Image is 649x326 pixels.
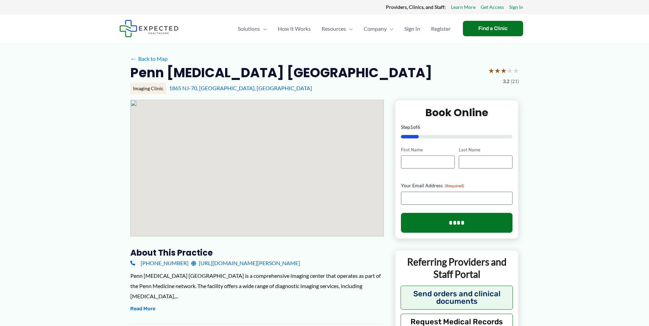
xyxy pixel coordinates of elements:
[459,147,512,153] label: Last Name
[130,83,166,94] div: Imaging Clinic
[130,247,384,258] h3: About this practice
[119,20,179,37] img: Expected Healthcare Logo - side, dark font, small
[316,17,358,41] a: ResourcesMenu Toggle
[386,4,446,10] strong: Providers, Clinics, and Staff:
[501,64,507,77] span: ★
[507,64,513,77] span: ★
[401,147,455,153] label: First Name
[232,17,456,41] nav: Primary Site Navigation
[503,77,509,86] span: 3.2
[401,125,513,130] p: Step of
[238,17,260,41] span: Solutions
[511,77,519,86] span: (21)
[401,182,513,189] label: Your Email Address
[494,64,501,77] span: ★
[387,17,393,41] span: Menu Toggle
[509,3,523,12] a: Sign In
[278,17,311,41] span: How It Works
[130,64,432,81] h2: Penn [MEDICAL_DATA] [GEOGRAPHIC_DATA]
[364,17,387,41] span: Company
[401,286,513,310] button: Send orders and clinical documents
[431,17,451,41] span: Register
[272,17,316,41] a: How It Works
[130,54,168,64] a: ←Back to Map
[346,17,353,41] span: Menu Toggle
[130,305,155,313] button: Read More
[399,17,426,41] a: Sign In
[130,55,137,62] span: ←
[191,258,300,268] a: [URL][DOMAIN_NAME][PERSON_NAME]
[404,17,420,41] span: Sign In
[232,17,272,41] a: SolutionsMenu Toggle
[513,64,519,77] span: ★
[481,3,504,12] a: Get Access
[410,124,413,130] span: 1
[401,106,513,119] h2: Book Online
[260,17,267,41] span: Menu Toggle
[169,85,312,91] a: 1865 NJ-70, [GEOGRAPHIC_DATA], [GEOGRAPHIC_DATA]
[401,256,513,281] p: Referring Providers and Staff Portal
[322,17,346,41] span: Resources
[417,124,420,130] span: 6
[426,17,456,41] a: Register
[445,183,464,188] span: (Required)
[130,258,189,268] a: [PHONE_NUMBER]
[463,21,523,36] a: Find a Clinic
[130,271,384,301] div: Penn [MEDICAL_DATA] [GEOGRAPHIC_DATA] is a comprehensive imaging center that operates as part of ...
[451,3,476,12] a: Learn More
[488,64,494,77] span: ★
[358,17,399,41] a: CompanyMenu Toggle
